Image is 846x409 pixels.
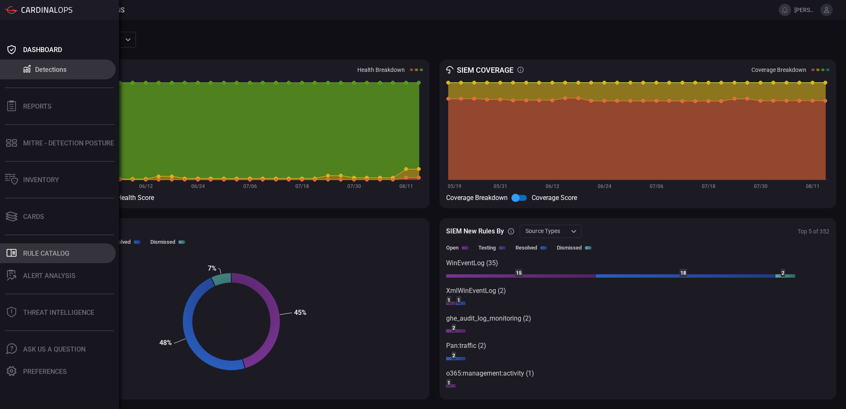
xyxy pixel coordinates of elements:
[516,245,537,251] label: Resolved
[782,270,784,276] text: 2
[208,264,216,272] text: 7%
[109,239,131,245] label: Resolved
[754,183,768,189] text: 07/30
[446,314,531,322] text: ghe_audit_log_monitoring (2)
[294,309,307,316] text: 45%
[23,345,86,353] div: Ask Us A Question
[794,7,817,13] span: [PERSON_NAME].brand
[680,270,686,276] text: 18
[798,228,829,235] div: Top 5 of 352
[452,325,455,331] text: 2
[399,183,413,189] text: 08/11
[23,272,76,280] div: ALERT ANALYSIS
[243,183,257,189] text: 07/06
[23,102,52,110] div: Reports
[446,194,508,202] span: Coverage Breakdown
[23,176,59,184] div: Inventory
[139,183,153,189] text: 06/12
[457,66,513,74] h3: SIEM Coverage
[446,227,504,235] h3: SIEM New Rules by
[23,213,44,221] div: Cards
[23,309,94,316] div: Threat Intelligence
[702,183,715,189] text: 07/18
[546,183,559,189] text: 06/12
[478,245,496,251] label: Testing
[650,183,663,189] text: 07/06
[452,353,455,359] text: 2
[448,183,461,189] text: 05/19
[191,183,205,189] text: 06/24
[117,194,154,202] span: Health Score
[447,380,450,386] text: 1
[23,250,69,257] div: Rule Catalog
[447,297,450,303] text: 1
[23,46,62,54] div: Dashboard
[446,342,486,350] text: Pan:traffic (2)
[446,259,498,267] text: WinEventLog (35)
[494,183,507,189] text: 05/31
[598,183,611,189] text: 06/24
[751,67,806,73] label: Coverage Breakdown
[23,139,114,147] div: MITRE - Detection Posture
[357,67,405,73] label: Health Breakdown
[557,245,582,251] label: Dismissed
[806,183,820,189] text: 08/11
[23,368,67,376] div: Preferences
[347,183,361,189] text: 07/30
[159,339,172,347] text: 48%
[525,227,568,235] p: source types
[457,297,460,303] text: 1
[446,287,506,295] text: XmlWinEventLog (2)
[150,239,175,245] label: Dismissed
[516,270,522,276] text: 15
[446,369,534,377] text: o365:management:activity (1)
[295,183,309,189] text: 07/18
[35,66,67,74] div: Detections
[446,245,459,251] label: Open
[532,194,577,202] span: Coverage Score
